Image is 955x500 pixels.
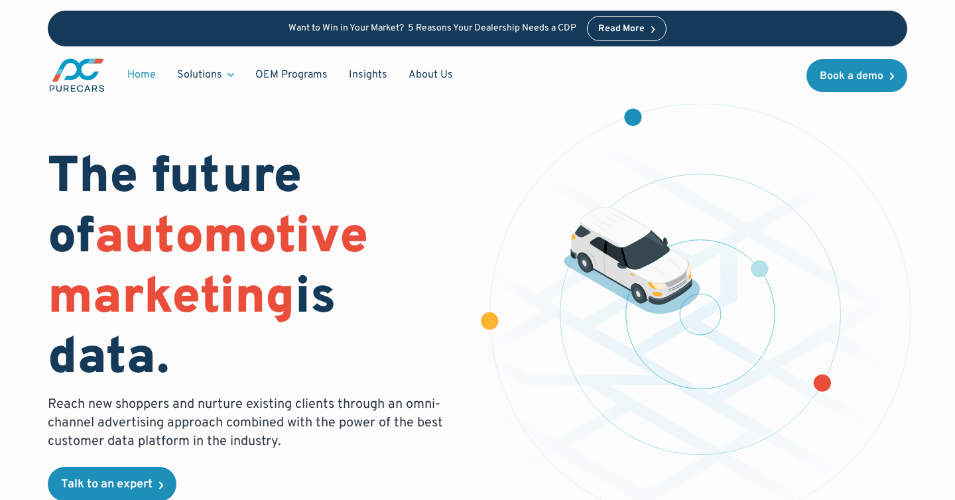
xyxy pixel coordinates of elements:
a: Insights [338,62,398,88]
img: purecars logo [48,57,106,94]
div: Solutions [166,62,245,88]
img: illustration of a vehicle [564,206,700,314]
p: Reach new shoppers and nurture existing clients through an omni-channel advertising approach comb... [48,395,451,451]
a: Home [117,62,166,88]
div: Book a demo [820,71,883,82]
a: Read More [587,16,667,41]
h1: The future of is data. [48,149,462,391]
a: Book a demo [806,59,907,92]
a: About Us [398,62,464,88]
a: main [48,57,106,94]
p: Want to Win in Your Market? 5 Reasons Your Dealership Needs a CDP [288,23,576,34]
div: Solutions [177,68,222,82]
div: Talk to an expert [61,479,153,491]
span: automotive marketing [48,207,368,331]
a: OEM Programs [245,62,338,88]
div: Read More [598,25,645,34]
